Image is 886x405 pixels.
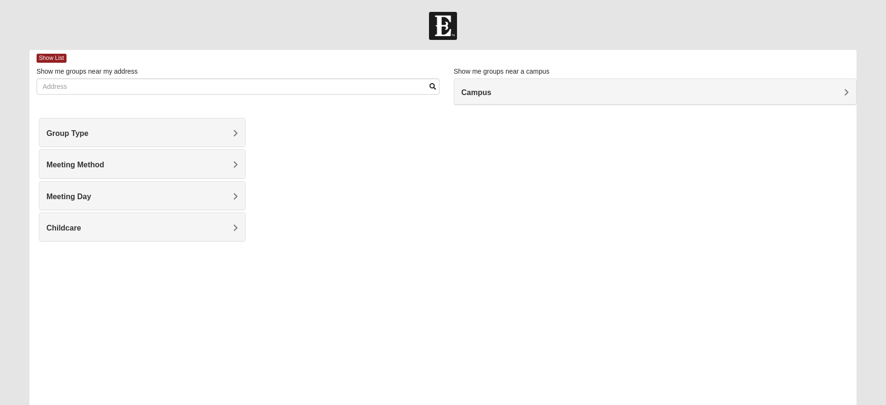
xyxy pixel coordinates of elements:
span: Group Type [47,129,89,137]
div: Meeting Day [39,182,245,210]
img: Church of Eleven22 Logo [429,12,457,40]
span: Meeting Day [47,193,91,201]
span: Childcare [47,224,81,232]
div: Childcare [39,213,245,241]
div: Meeting Method [39,150,245,178]
div: Group Type [39,118,245,146]
span: Show List [37,54,67,63]
span: Campus [461,88,491,96]
label: Show me groups near a campus [454,67,550,76]
div: Campus [454,79,856,105]
label: Show me groups near my address [37,67,138,76]
span: Meeting Method [47,161,105,169]
input: Address [37,78,439,95]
